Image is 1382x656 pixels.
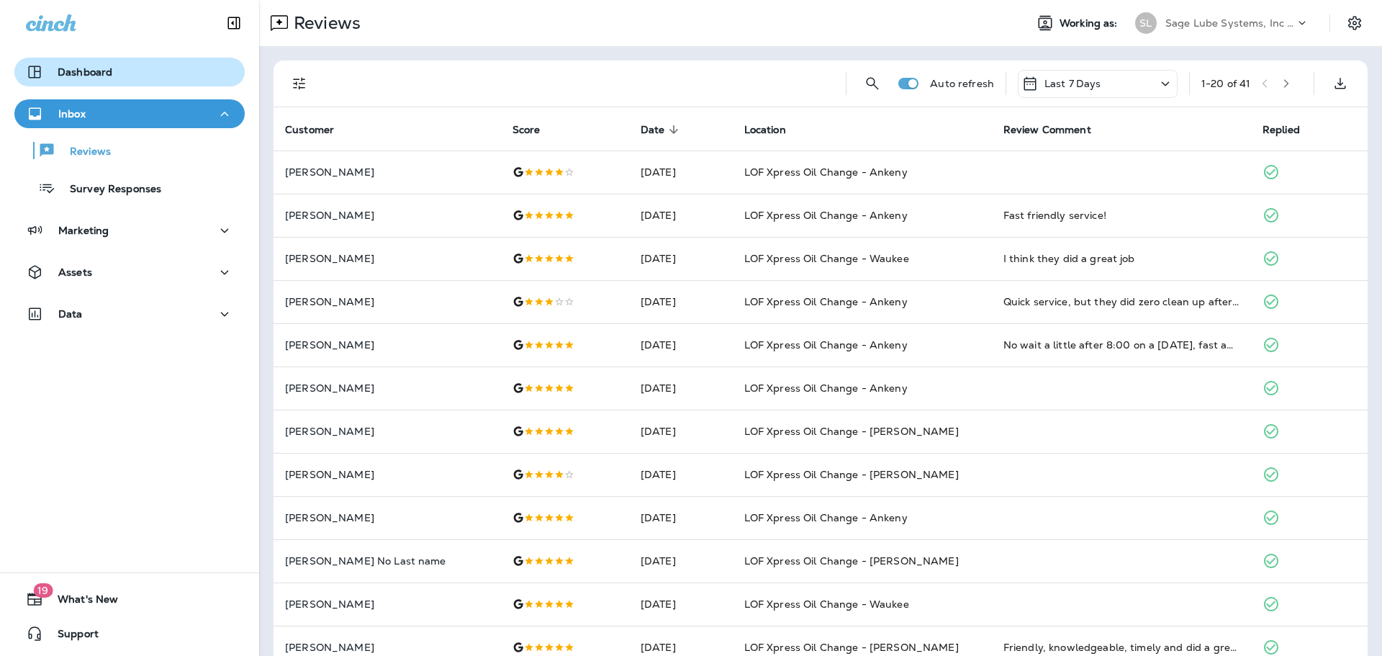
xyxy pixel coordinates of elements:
[629,323,733,367] td: [DATE]
[285,555,489,567] p: [PERSON_NAME] No Last name
[285,642,489,653] p: [PERSON_NAME]
[285,339,489,351] p: [PERSON_NAME]
[1003,640,1239,655] div: Friendly, knowledgeable, timely and did a great job
[1326,69,1355,98] button: Export as CSV
[629,367,733,410] td: [DATE]
[1003,124,1091,136] span: Review Comment
[1003,123,1110,136] span: Review Comment
[1201,78,1250,89] div: 1 - 20 of 41
[744,641,959,654] span: LOF Xpress Oil Change - [PERSON_NAME]
[1003,208,1239,223] div: Fast friendly service!
[14,173,245,203] button: Survey Responses
[858,69,887,98] button: Search Reviews
[629,194,733,237] td: [DATE]
[641,124,665,136] span: Date
[43,593,118,611] span: What's New
[629,496,733,539] td: [DATE]
[58,108,86,120] p: Inbox
[744,209,908,222] span: LOF Xpress Oil Change - Ankeny
[744,295,908,308] span: LOF Xpress Oil Change - Ankeny
[512,123,559,136] span: Score
[744,166,908,179] span: LOF Xpress Oil Change - Ankeny
[1060,17,1121,30] span: Working as:
[744,338,908,351] span: LOF Xpress Oil Change - Ankeny
[285,426,489,437] p: [PERSON_NAME]
[285,124,334,136] span: Customer
[14,258,245,287] button: Assets
[14,300,245,328] button: Data
[14,58,245,86] button: Dashboard
[58,225,109,236] p: Marketing
[55,183,161,197] p: Survey Responses
[1135,12,1157,34] div: SL
[43,628,99,645] span: Support
[285,469,489,480] p: [PERSON_NAME]
[285,69,314,98] button: Filters
[744,425,959,438] span: LOF Xpress Oil Change - [PERSON_NAME]
[629,453,733,496] td: [DATE]
[1003,295,1239,309] div: Quick service, but they did zero clean up after draining the oil.
[14,216,245,245] button: Marketing
[14,135,245,166] button: Reviews
[14,99,245,128] button: Inbox
[629,150,733,194] td: [DATE]
[744,511,908,524] span: LOF Xpress Oil Change - Ankeny
[285,123,353,136] span: Customer
[58,266,92,278] p: Assets
[33,583,53,598] span: 19
[214,9,254,37] button: Collapse Sidebar
[285,296,489,307] p: [PERSON_NAME]
[744,252,909,265] span: LOF Xpress Oil Change - Waukee
[1165,17,1295,29] p: Sage Lube Systems, Inc dba LOF Xpress Oil Change
[285,512,489,524] p: [PERSON_NAME]
[1263,123,1319,136] span: Replied
[744,123,805,136] span: Location
[55,145,111,159] p: Reviews
[512,124,541,136] span: Score
[1003,251,1239,266] div: I think they did a great job
[930,78,994,89] p: Auto refresh
[744,554,959,567] span: LOF Xpress Oil Change - [PERSON_NAME]
[1044,78,1101,89] p: Last 7 Days
[14,585,245,614] button: 19What's New
[58,308,83,320] p: Data
[629,280,733,323] td: [DATE]
[744,468,959,481] span: LOF Xpress Oil Change - [PERSON_NAME]
[629,237,733,280] td: [DATE]
[285,253,489,264] p: [PERSON_NAME]
[629,539,733,583] td: [DATE]
[285,166,489,178] p: [PERSON_NAME]
[1342,10,1368,36] button: Settings
[58,66,112,78] p: Dashboard
[744,124,786,136] span: Location
[285,210,489,221] p: [PERSON_NAME]
[744,382,908,395] span: LOF Xpress Oil Change - Ankeny
[288,12,361,34] p: Reviews
[1003,338,1239,352] div: No wait a little after 8:00 on a Tuesday, fast and efficient service
[744,598,909,611] span: LOF Xpress Oil Change - Waukee
[285,382,489,394] p: [PERSON_NAME]
[629,583,733,626] td: [DATE]
[14,619,245,648] button: Support
[1263,124,1300,136] span: Replied
[629,410,733,453] td: [DATE]
[641,123,684,136] span: Date
[285,598,489,610] p: [PERSON_NAME]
